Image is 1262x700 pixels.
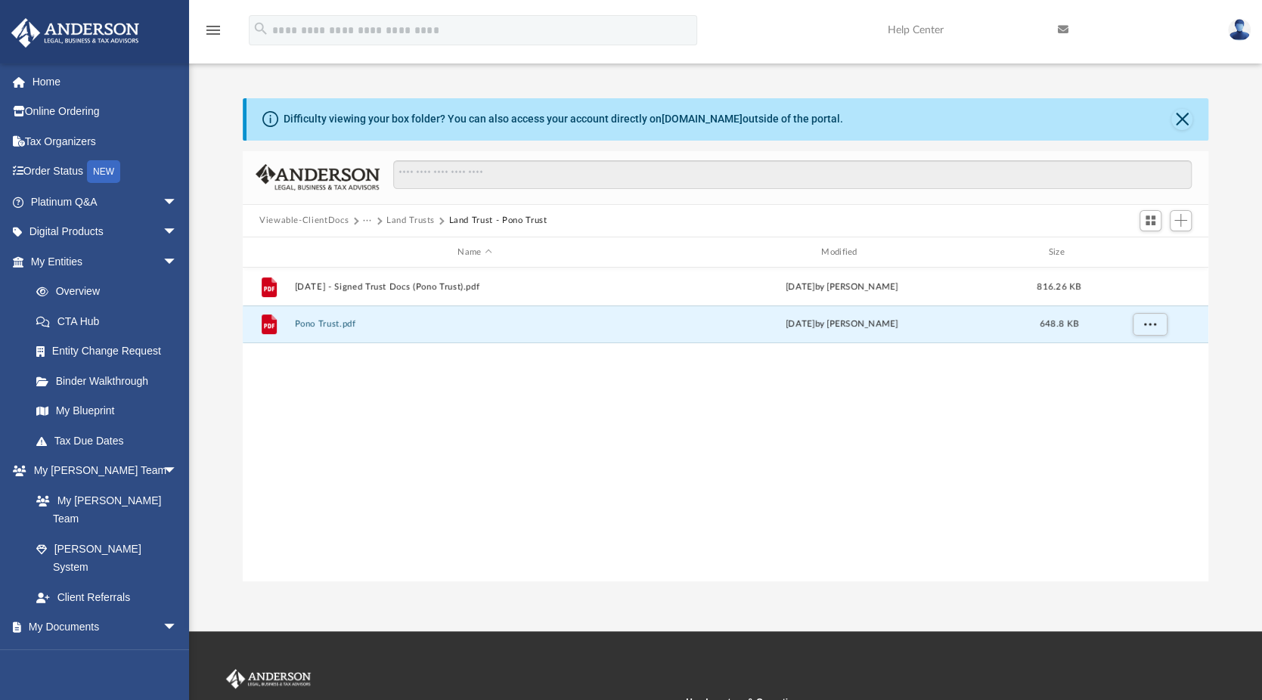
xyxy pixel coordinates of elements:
div: id [250,246,287,259]
span: arrow_drop_down [163,246,193,277]
div: NEW [87,160,120,183]
input: Search files and folders [393,160,1192,189]
a: Tax Due Dates [21,426,200,456]
a: Tax Organizers [11,126,200,156]
button: Land Trust - Pono Trust [448,214,547,228]
a: My Entitiesarrow_drop_down [11,246,200,277]
img: User Pic [1228,19,1251,41]
button: More options [1133,314,1167,336]
span: arrow_drop_down [163,456,193,487]
div: Modified [661,246,1022,259]
a: My Documentsarrow_drop_down [11,612,193,643]
a: CTA Hub [21,306,200,336]
button: Land Trusts [386,214,435,228]
button: [DATE] - Signed Trust Docs (Pono Trust).pdf [294,282,655,292]
a: My Blueprint [21,396,193,426]
a: My [PERSON_NAME] Teamarrow_drop_down [11,456,193,486]
img: Anderson Advisors Platinum Portal [223,669,314,689]
a: Order StatusNEW [11,156,200,187]
button: Switch to Grid View [1140,210,1162,231]
div: [DATE] by [PERSON_NAME] [662,318,1022,332]
button: Add [1170,210,1192,231]
div: grid [243,268,1208,581]
div: Size [1028,246,1089,259]
a: Home [11,67,200,97]
a: menu [204,29,222,39]
button: Pono Trust.pdf [294,320,655,330]
a: Online Ordering [11,97,200,127]
a: [PERSON_NAME] System [21,534,193,582]
img: Anderson Advisors Platinum Portal [7,18,144,48]
span: arrow_drop_down [163,612,193,643]
a: My [PERSON_NAME] Team [21,485,185,534]
div: [DATE] by [PERSON_NAME] [662,280,1022,294]
a: Box [21,642,185,672]
a: Platinum Q&Aarrow_drop_down [11,187,200,217]
button: Viewable-ClientDocs [259,214,349,228]
button: ··· [363,214,373,228]
a: Binder Walkthrough [21,366,200,396]
span: arrow_drop_down [163,187,193,218]
i: menu [204,21,222,39]
div: Difficulty viewing your box folder? You can also access your account directly on outside of the p... [284,111,843,127]
a: Entity Change Request [21,336,200,367]
a: Overview [21,277,200,307]
a: Digital Productsarrow_drop_down [11,217,200,247]
div: Name [293,246,654,259]
span: 816.26 KB [1037,283,1081,291]
span: arrow_drop_down [163,217,193,248]
button: Close [1171,109,1192,130]
span: 648.8 KB [1040,321,1078,329]
a: [DOMAIN_NAME] [662,113,743,125]
div: id [1096,246,1202,259]
i: search [253,20,269,37]
a: Client Referrals [21,582,193,612]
